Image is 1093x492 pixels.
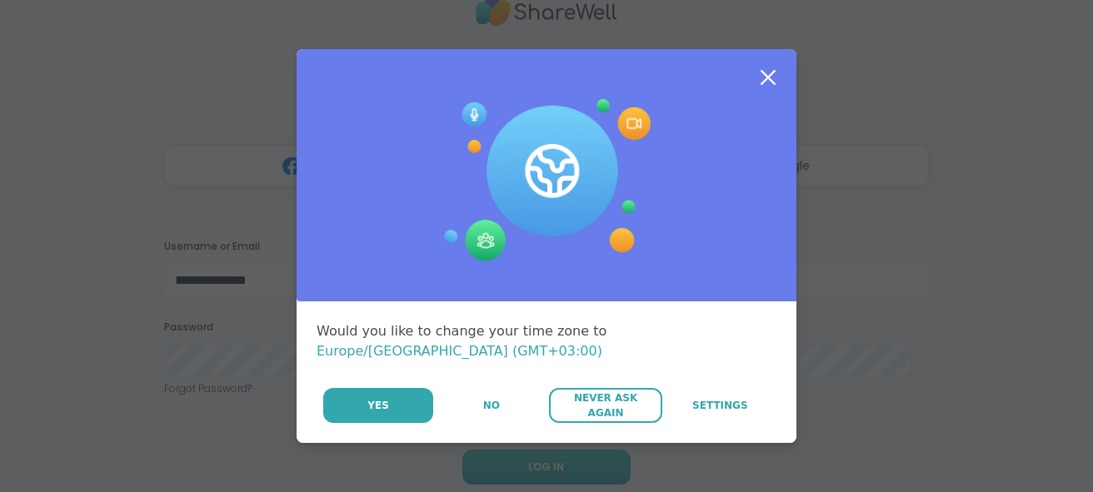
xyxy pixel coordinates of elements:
[317,343,602,359] span: Europe/[GEOGRAPHIC_DATA] (GMT+03:00)
[367,398,389,413] span: Yes
[664,388,776,423] a: Settings
[692,398,748,413] span: Settings
[323,388,433,423] button: Yes
[317,321,776,361] div: Would you like to change your time zone to
[435,388,547,423] button: No
[483,398,500,413] span: No
[557,390,653,420] span: Never Ask Again
[442,99,651,262] img: Session Experience
[549,388,661,423] button: Never Ask Again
